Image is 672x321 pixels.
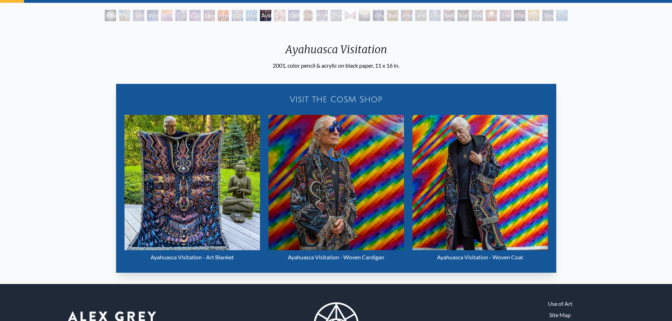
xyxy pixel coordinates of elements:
div: Ayahuasca Visitation - Woven Cardigan [268,250,404,264]
div: Song of Vajra Being [443,10,455,21]
div: Ayahuasca Visitation - Art Blanket [125,250,260,264]
img: Ayahuasca Visitation - Art Blanket [125,115,260,250]
div: Kiss of the [MEDICAL_DATA] [161,10,172,21]
div: Interbeing [401,10,412,21]
div: Love is a Cosmic Force [204,10,215,21]
div: [DEMOGRAPHIC_DATA] [528,10,539,21]
div: Ayahuasca Visitation - Woven Coat [412,250,548,264]
a: Visit the CoSM Shop [120,88,552,111]
img: Ayahuasca Visitation - Woven Cardigan [268,115,404,250]
div: Cosmic Creativity [175,10,187,21]
div: DMT - The Spirit Molecule [274,10,285,21]
div: Wonder [147,10,158,21]
div: Collective Vision [288,10,299,21]
a: Site Map [549,311,571,319]
div: Tantra [133,10,144,21]
a: Ayahuasca Visitation - Woven Cardigan [268,115,404,264]
img: Ayahuasca Visitation - Woven Coat [412,115,548,250]
div: Polar Unity Spiral [105,10,116,21]
div: Cosmic Artist [189,10,201,21]
div: Hands that See [345,10,356,21]
div: Visionary Origin of Language [119,10,130,21]
div: Toward the One [542,10,553,21]
div: Ayahuasca Visitation [260,10,271,21]
div: Theologue [331,10,342,21]
div: Mysteriosa 2 [218,10,229,21]
div: Mystic Eye [316,10,328,21]
a: Ayahuasca Visitation - Art Blanket [125,115,260,264]
a: Use of Art [548,300,573,308]
div: The Great Turn [500,10,511,21]
div: Transfiguration [359,10,370,21]
div: Ayahuasca Visitation [273,43,399,61]
div: Vajra Being [458,10,469,21]
div: Cosmic Consciousness [514,10,525,21]
div: Original Face [373,10,384,21]
a: Ayahuasca Visitation - Woven Coat [412,115,548,264]
div: White Light [486,10,497,21]
div: Glimpsing the Empyrean [232,10,243,21]
div: Ecstasy [556,10,568,21]
div: Diamond Being [429,10,441,21]
div: Peyote Being [472,10,483,21]
div: Bardo Being [387,10,398,21]
div: Monochord [246,10,257,21]
div: 2001, color pencil & acrylic on black paper, 11 x 16 in. [273,61,399,70]
div: Cosmic [DEMOGRAPHIC_DATA] [302,10,314,21]
div: Jewel Being [415,10,426,21]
